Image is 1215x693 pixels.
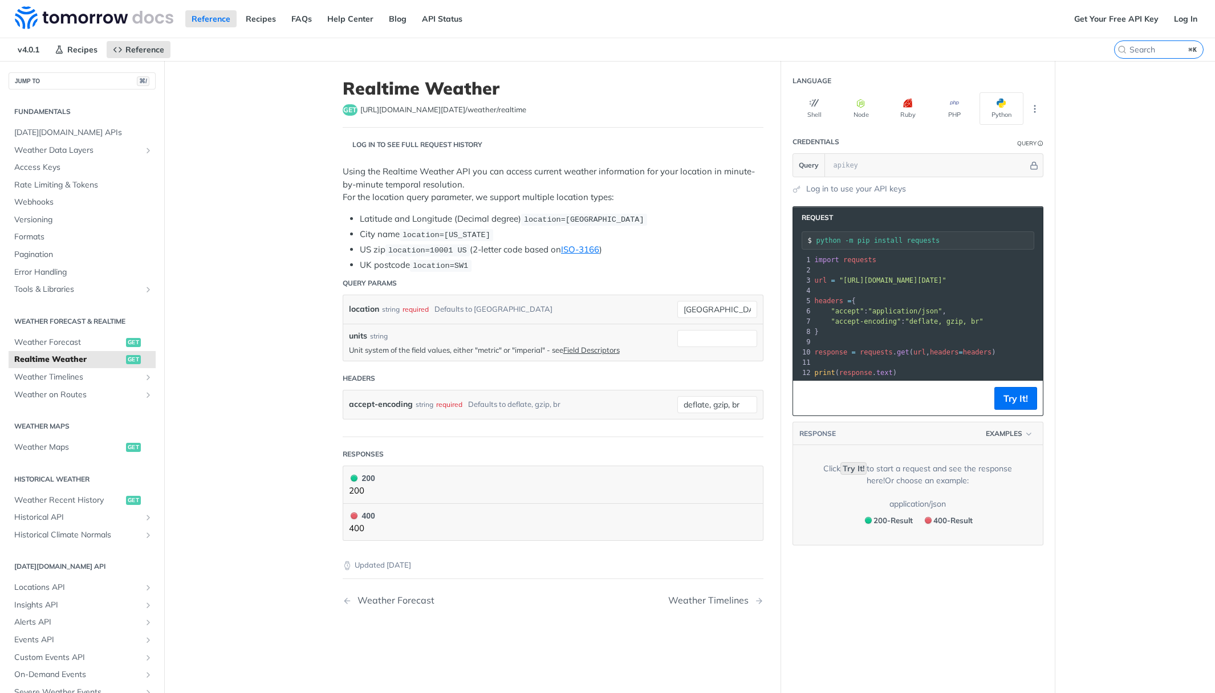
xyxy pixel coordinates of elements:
[815,317,984,325] span: :
[360,104,526,116] span: https://api.tomorrow.io/v4/weather/realtime
[793,306,812,316] div: 6
[11,41,46,58] span: v4.0.1
[930,348,959,356] span: headers
[343,140,482,150] div: Log in to see full request history
[14,529,141,541] span: Historical Climate Normals
[349,396,413,413] label: accept-encoding
[126,355,141,364] span: get
[349,509,757,535] button: 400 400400
[144,513,153,522] button: Show subpages for Historical API
[67,44,97,55] span: Recipes
[185,10,237,27] a: Reference
[144,670,153,679] button: Show subpages for On-Demand Events
[1026,100,1043,117] button: More Languages
[668,595,763,606] a: Next Page: Weather Timelines
[9,421,156,431] h2: Weather Maps
[793,347,812,357] div: 10
[436,396,462,413] div: required
[9,492,156,509] a: Weather Recent Historyget
[144,285,153,294] button: Show subpages for Tools & Libraries
[349,330,367,342] label: units
[933,92,977,125] button: PHP
[14,389,141,401] span: Weather on Routes
[9,439,156,456] a: Weather Mapsget
[351,475,357,482] span: 200
[839,369,872,377] span: response
[144,601,153,610] button: Show subpages for Insights API
[815,297,844,305] span: headers
[48,41,104,58] a: Recipes
[343,278,397,288] div: Query Params
[563,345,620,354] a: Field Descriptors
[1030,104,1040,114] svg: More ellipsis
[815,276,827,284] span: url
[816,237,1034,244] input: Request instructions
[828,154,1028,177] input: apikey
[144,531,153,540] button: Show subpages for Historical Climate Normals
[9,72,156,89] button: JUMP TO⌘/
[343,165,763,204] p: Using the Realtime Weather API you can access current weather information for your location in mi...
[799,390,815,407] button: Copy to clipboard
[14,337,123,348] span: Weather Forecast
[9,474,156,484] h2: Historical Weather
[14,634,141,646] span: Events API
[963,348,992,356] span: headers
[360,228,763,241] li: City name
[125,44,164,55] span: Reference
[468,396,560,413] div: Defaults to deflate, gzip, br
[239,10,282,27] a: Recipes
[919,513,977,528] button: 400400-Result
[796,213,833,223] span: Request
[868,307,942,315] span: "application/json"
[14,582,141,593] span: Locations API
[9,194,156,211] a: Webhooks
[793,316,812,327] div: 7
[144,635,153,645] button: Show subpages for Events API
[860,348,893,356] span: requests
[815,297,856,305] span: {
[799,160,819,170] span: Query
[815,348,848,356] span: response
[933,516,973,525] span: 400 - Result
[403,301,429,317] div: required
[831,317,901,325] span: "accept-encoding"
[793,296,812,306] div: 5
[349,345,672,355] p: Unit system of the field values, either "metric" or "imperial" - see
[847,297,851,305] span: =
[343,78,763,99] h1: Realtime Weather
[1017,139,1043,148] div: QueryInformation
[383,10,413,27] a: Blog
[14,512,141,523] span: Historical API
[349,301,379,317] label: location
[14,267,153,278] span: Error Handling
[831,307,864,315] span: "accept"
[343,373,375,384] div: Headers
[126,443,141,452] span: get
[852,348,856,356] span: =
[793,265,812,275] div: 2
[994,387,1037,410] button: Try It!
[144,373,153,382] button: Show subpages for Weather Timelines
[793,154,825,177] button: Query
[815,348,996,356] span: . ( , )
[815,369,897,377] span: ( . )
[9,561,156,572] h2: [DATE][DOMAIN_NAME] API
[9,631,156,649] a: Events APIShow subpages for Events API
[561,244,599,255] a: ISO-3166
[14,652,141,663] span: Custom Events API
[360,243,763,256] li: US zip (2-letter code based on )
[9,597,156,614] a: Insights APIShow subpages for Insights API
[126,496,141,505] span: get
[9,316,156,327] h2: Weather Forecast & realtime
[349,472,375,484] div: 200
[413,262,468,270] span: location=SW1
[913,348,926,356] span: url
[370,331,388,341] div: string
[9,579,156,596] a: Locations APIShow subpages for Locations API
[360,259,763,272] li: UK postcode
[980,92,1023,125] button: Python
[1168,10,1204,27] a: Log In
[416,10,469,27] a: API Status
[839,92,883,125] button: Node
[144,146,153,155] button: Show subpages for Weather Data Layers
